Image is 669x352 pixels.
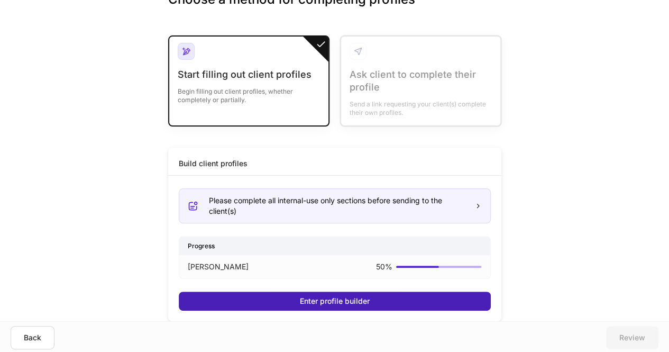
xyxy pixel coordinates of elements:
div: Build client profiles [179,158,248,169]
div: Review [619,332,645,343]
div: Begin filling out client profiles, whether completely or partially. [178,81,320,104]
div: Progress [179,237,490,255]
button: Back [11,326,54,349]
p: [PERSON_NAME] [188,261,249,272]
p: 50 % [375,261,392,272]
div: Back [24,332,41,343]
button: Enter profile builder [179,292,491,311]
div: Enter profile builder [300,296,370,306]
div: Start filling out client profiles [178,68,320,81]
div: Please complete all internal-use only sections before sending to the client(s) [209,195,466,216]
button: Review [606,326,658,349]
